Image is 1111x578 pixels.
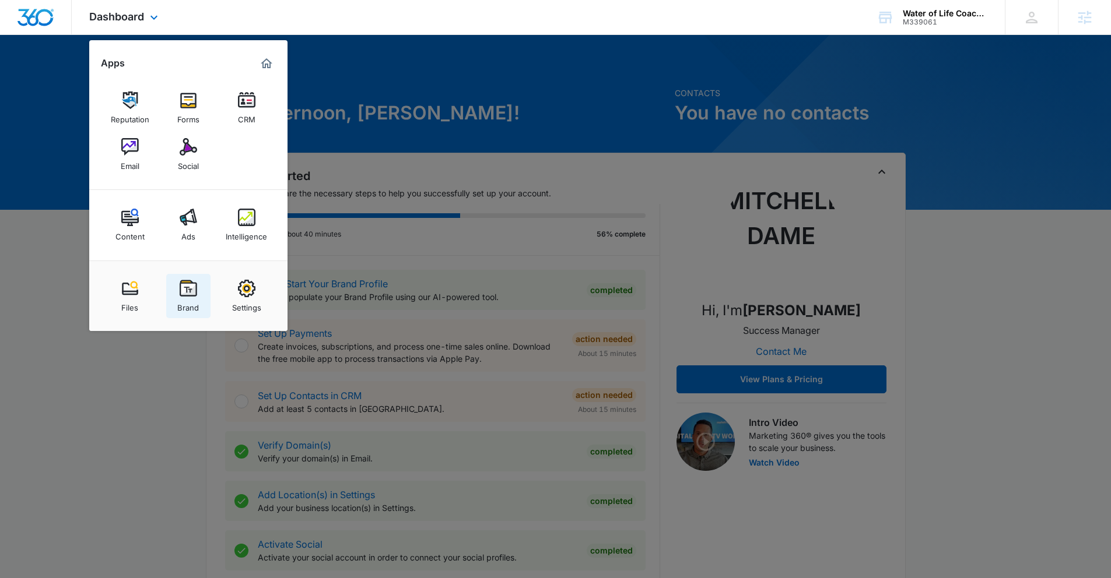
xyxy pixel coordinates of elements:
[903,9,988,18] div: account name
[166,132,211,177] a: Social
[225,86,269,130] a: CRM
[115,226,145,241] div: Content
[89,10,144,23] span: Dashboard
[225,274,269,318] a: Settings
[108,274,152,318] a: Files
[108,203,152,247] a: Content
[111,109,149,124] div: Reputation
[225,203,269,247] a: Intelligence
[166,86,211,130] a: Forms
[177,109,199,124] div: Forms
[166,274,211,318] a: Brand
[108,86,152,130] a: Reputation
[108,132,152,177] a: Email
[121,156,139,171] div: Email
[178,156,199,171] div: Social
[101,58,125,69] h2: Apps
[238,109,255,124] div: CRM
[121,297,138,312] div: Files
[226,226,267,241] div: Intelligence
[257,54,276,73] a: Marketing 360® Dashboard
[232,297,261,312] div: Settings
[177,297,199,312] div: Brand
[181,226,195,241] div: Ads
[166,203,211,247] a: Ads
[903,18,988,26] div: account id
